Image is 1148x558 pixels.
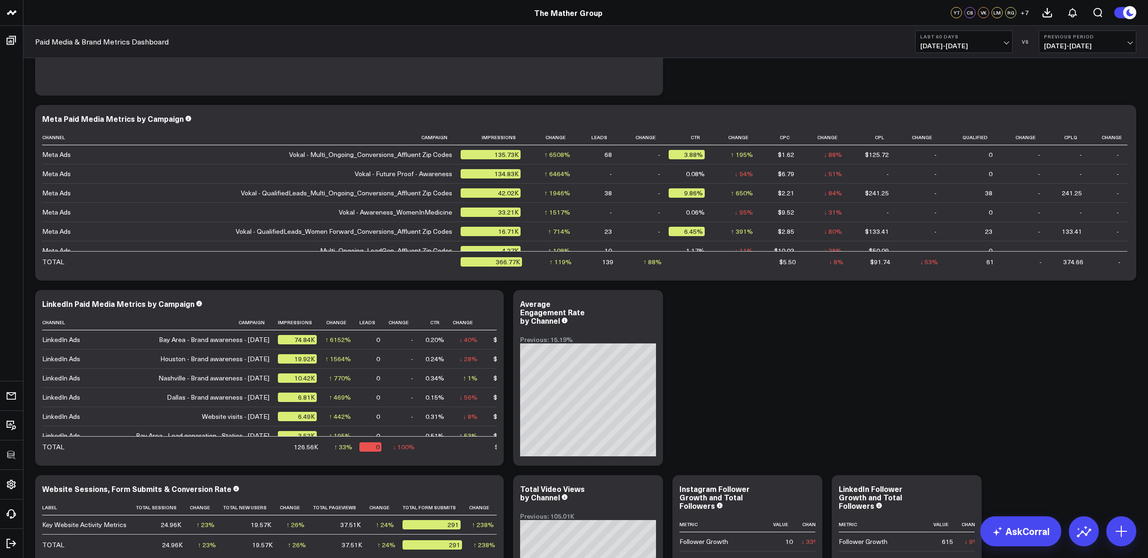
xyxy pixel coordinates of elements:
[342,540,362,550] div: 37.51K
[294,442,318,452] div: 126.56K
[865,227,889,236] div: $133.41
[1117,169,1119,179] div: -
[544,188,570,198] div: ↑ 1946%
[1038,227,1040,236] div: -
[920,42,1007,50] span: [DATE] - [DATE]
[779,257,796,267] div: $5.50
[774,246,794,255] div: $10.02
[463,412,477,421] div: ↓ 8%
[978,7,989,18] div: VK
[136,130,461,145] th: Campaign
[1039,30,1136,53] button: Previous Period[DATE]-[DATE]
[945,130,1000,145] th: Qualified
[136,500,190,515] th: Total Sessions
[1117,150,1119,159] div: -
[934,150,937,159] div: -
[376,393,380,402] div: 0
[453,315,486,330] th: Change
[1080,246,1082,255] div: -
[839,537,887,546] div: Follower Growth
[329,393,351,402] div: ↑ 469%
[520,484,585,502] div: Total Video Views by Channel
[658,208,660,217] div: -
[461,150,521,159] div: 135.73K
[604,246,612,255] div: 10
[1049,130,1090,145] th: Cplq
[486,315,522,330] th: Cpc
[411,373,413,383] div: -
[610,169,612,179] div: -
[136,315,278,330] th: Campaign
[870,257,890,267] div: $91.74
[1039,257,1042,267] div: -
[425,393,444,402] div: 0.15%
[773,517,801,532] th: Value
[42,246,71,255] div: Meta Ads
[241,188,452,198] div: Vokal - QualifiedLeads_Multi_Ongoing_Conversions_Affluent Zip Codes
[731,227,753,236] div: ↑ 391%
[604,227,612,236] div: 23
[534,7,603,18] a: The Mather Group
[962,517,987,532] th: Change
[824,227,842,236] div: ↓ 80%
[686,246,705,255] div: 1.17%
[251,520,271,529] div: 19.57K
[425,354,444,364] div: 0.24%
[461,130,529,145] th: Impressions
[158,373,269,383] div: Nashville - Brand awareness - [DATE]
[887,208,889,217] div: -
[359,315,388,330] th: Leads
[1038,208,1040,217] div: -
[42,354,80,364] div: LinkedIn Ads
[989,169,992,179] div: 0
[286,520,305,529] div: ↑ 26%
[334,442,352,452] div: ↑ 33%
[951,7,962,18] div: YT
[278,412,317,421] div: 6.49K
[42,540,64,550] div: TOTAL
[669,130,713,145] th: Ctr
[355,169,452,179] div: Vokal - Future Proof - Awareness
[544,169,570,179] div: ↑ 6464%
[42,393,80,402] div: LinkedIn Ads
[493,412,514,421] div: $46.97
[495,442,515,452] div: $38.13
[469,500,502,515] th: Change
[964,537,979,546] div: ↓ 9%
[202,412,269,421] div: Website visits - [DATE]
[989,208,992,217] div: 0
[493,354,514,364] div: $11.73
[376,412,380,421] div: 0
[198,540,216,550] div: ↑ 23%
[658,227,660,236] div: -
[1080,208,1082,217] div: -
[604,150,612,159] div: 68
[42,431,80,440] div: LinkedIn Ads
[461,246,521,255] div: 4.27K
[329,373,351,383] div: ↑ 770%
[459,393,477,402] div: ↓ 56%
[1019,7,1030,18] button: +7
[658,246,660,255] div: -
[161,520,181,529] div: 24.96K
[42,113,184,124] div: Meta Paid Media Metrics by Campaign
[472,520,494,529] div: ↑ 238%
[1117,246,1119,255] div: -
[1090,130,1128,145] th: Change
[986,257,994,267] div: 61
[278,431,317,440] div: 3.53K
[278,393,317,402] div: 6.81K
[42,335,80,344] div: LinkedIn Ads
[529,130,578,145] th: Change
[340,520,361,529] div: 37.51K
[964,7,976,18] div: CS
[1021,9,1029,16] span: + 7
[411,431,413,440] div: -
[865,150,889,159] div: $125.72
[493,335,514,344] div: $13.71
[934,169,937,179] div: -
[778,208,794,217] div: $9.52
[42,484,231,494] div: Website Sessions, Form Submits & Conversion Rate
[411,393,413,402] div: -
[411,354,413,364] div: -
